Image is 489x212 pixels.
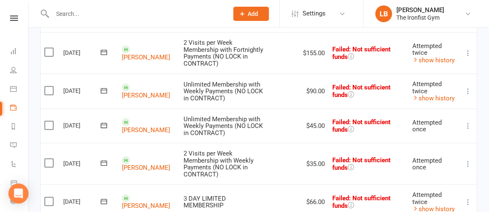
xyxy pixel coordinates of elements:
span: Failed [332,194,391,209]
span: Failed [332,84,391,99]
a: [PERSON_NAME] [122,54,170,61]
a: [PERSON_NAME] [122,164,170,172]
span: 2 Visits per Week Membership with Weekly Payments (NO LOCK in CONTRACT) [184,150,254,178]
span: : Not sufficient funds [332,194,391,209]
div: [DATE] [63,46,102,59]
button: Add [233,7,269,21]
input: Search... [50,8,223,20]
a: [PERSON_NAME] [122,126,170,134]
a: Dashboard [10,43,29,61]
a: [PERSON_NAME] [122,92,170,99]
td: $45.00 [299,109,329,143]
span: Attempted twice [412,42,442,57]
a: show history [412,95,455,102]
a: [PERSON_NAME] [122,202,170,210]
span: Attempted once [412,119,442,133]
span: Unlimited Membership with Weekly Payments (NO LOCK in CONTRACT) [184,81,263,102]
span: 2 Visits per Week Membership with Fortnightly Payments (NO LOCK in CONTRACT) [184,39,263,67]
span: Add [248,10,259,17]
div: [DATE] [63,195,102,208]
div: Open Intercom Messenger [8,184,28,204]
a: Payments [10,99,29,118]
span: Settings [303,4,326,23]
div: The Ironfist Gym [396,14,444,21]
span: Attempted twice [412,80,442,95]
span: Failed [332,46,391,61]
td: $90.00 [299,74,329,109]
span: Failed [332,118,391,133]
div: [PERSON_NAME] [396,6,444,14]
div: [DATE] [63,84,102,97]
a: People [10,61,29,80]
span: Attempted once [412,157,442,171]
span: : Not sufficient funds [332,46,391,61]
a: Calendar [10,80,29,99]
td: $35.00 [299,143,329,184]
td: $155.00 [299,32,329,74]
span: Unlimited Membership with Weekly Payments (NO LOCK in CONTRACT) [184,115,263,137]
div: [DATE] [63,119,102,132]
span: Attempted twice [412,191,442,206]
span: : Not sufficient funds [332,84,391,99]
span: Failed [332,156,391,171]
a: show history [412,56,455,64]
div: [DATE] [63,157,102,170]
a: Reports [10,118,29,137]
a: Product Sales [10,174,29,193]
div: LB [375,5,392,22]
span: 3 DAY LIMITED MEMBERSHIP [184,195,226,209]
span: : Not sufficient funds [332,118,391,133]
span: : Not sufficient funds [332,156,391,171]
